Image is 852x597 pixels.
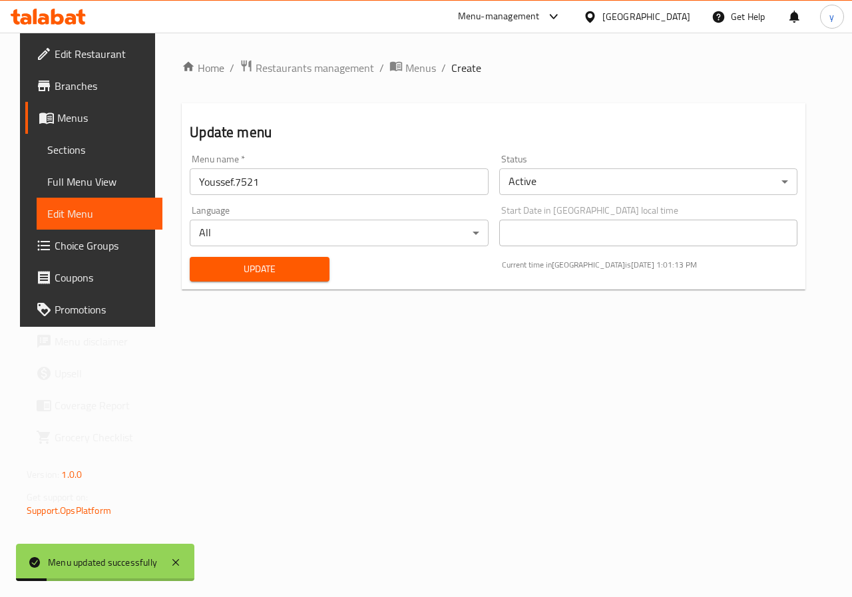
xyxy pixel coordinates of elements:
a: Sections [37,134,162,166]
span: Coverage Report [55,397,152,413]
li: / [441,60,446,76]
span: Menu disclaimer [55,333,152,349]
a: Coverage Report [25,389,162,421]
div: Active [499,168,797,195]
span: Full Menu View [47,174,152,190]
span: Restaurants management [256,60,374,76]
span: Create [451,60,481,76]
span: y [829,9,834,24]
a: Restaurants management [240,59,374,77]
h2: Update menu [190,122,797,142]
a: Choice Groups [25,230,162,262]
span: Sections [47,142,152,158]
div: Menu updated successfully [48,555,157,570]
a: Edit Menu [37,198,162,230]
a: Full Menu View [37,166,162,198]
span: Update [200,261,319,278]
span: 1.0.0 [61,466,82,483]
span: Get support on: [27,489,88,506]
a: Branches [25,70,162,102]
span: Promotions [55,301,152,317]
span: Upsell [55,365,152,381]
a: Menus [389,59,436,77]
a: Menus [25,102,162,134]
a: Menu disclaimer [25,325,162,357]
div: Menu-management [458,9,540,25]
span: Menus [57,110,152,126]
a: Promotions [25,294,162,325]
a: Support.OpsPlatform [27,502,111,519]
li: / [379,60,384,76]
span: Menus [405,60,436,76]
a: Coupons [25,262,162,294]
span: Version: [27,466,59,483]
a: Home [182,60,224,76]
span: Branches [55,78,152,94]
li: / [230,60,234,76]
span: Coupons [55,270,152,286]
div: [GEOGRAPHIC_DATA] [602,9,690,24]
span: Choice Groups [55,238,152,254]
div: All [190,220,488,246]
a: Grocery Checklist [25,421,162,453]
p: Current time in [GEOGRAPHIC_DATA] is [DATE] 1:01:13 PM [502,259,797,271]
span: Grocery Checklist [55,429,152,445]
span: Edit Menu [47,206,152,222]
input: Please enter Menu name [190,168,488,195]
a: Upsell [25,357,162,389]
nav: breadcrumb [182,59,805,77]
button: Update [190,257,329,282]
a: Edit Restaurant [25,38,162,70]
span: Edit Restaurant [55,46,152,62]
